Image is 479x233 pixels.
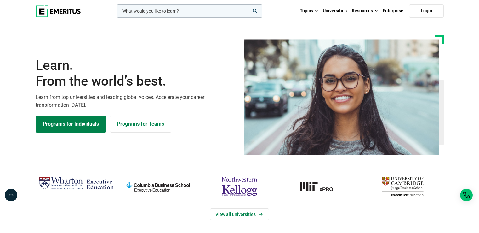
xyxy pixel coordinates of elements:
[36,73,236,89] span: From the world’s best.
[110,116,171,133] a: Explore for Business
[283,174,359,199] img: MIT xPRO
[409,4,444,18] a: Login
[283,174,359,199] a: MIT-xPRO
[39,174,114,193] img: Wharton Executive Education
[36,57,236,89] h1: Learn.
[244,39,439,155] img: Learn from the world's best
[117,4,262,18] input: woocommerce-product-search-field-0
[210,208,269,220] a: View Universities
[36,116,106,133] a: Explore Programs
[365,174,440,199] img: cambridge-judge-business-school
[202,174,277,199] img: northwestern-kellogg
[36,93,236,109] p: Learn from top universities and leading global voices. Accelerate your career transformation [DATE].
[120,174,196,199] img: columbia-business-school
